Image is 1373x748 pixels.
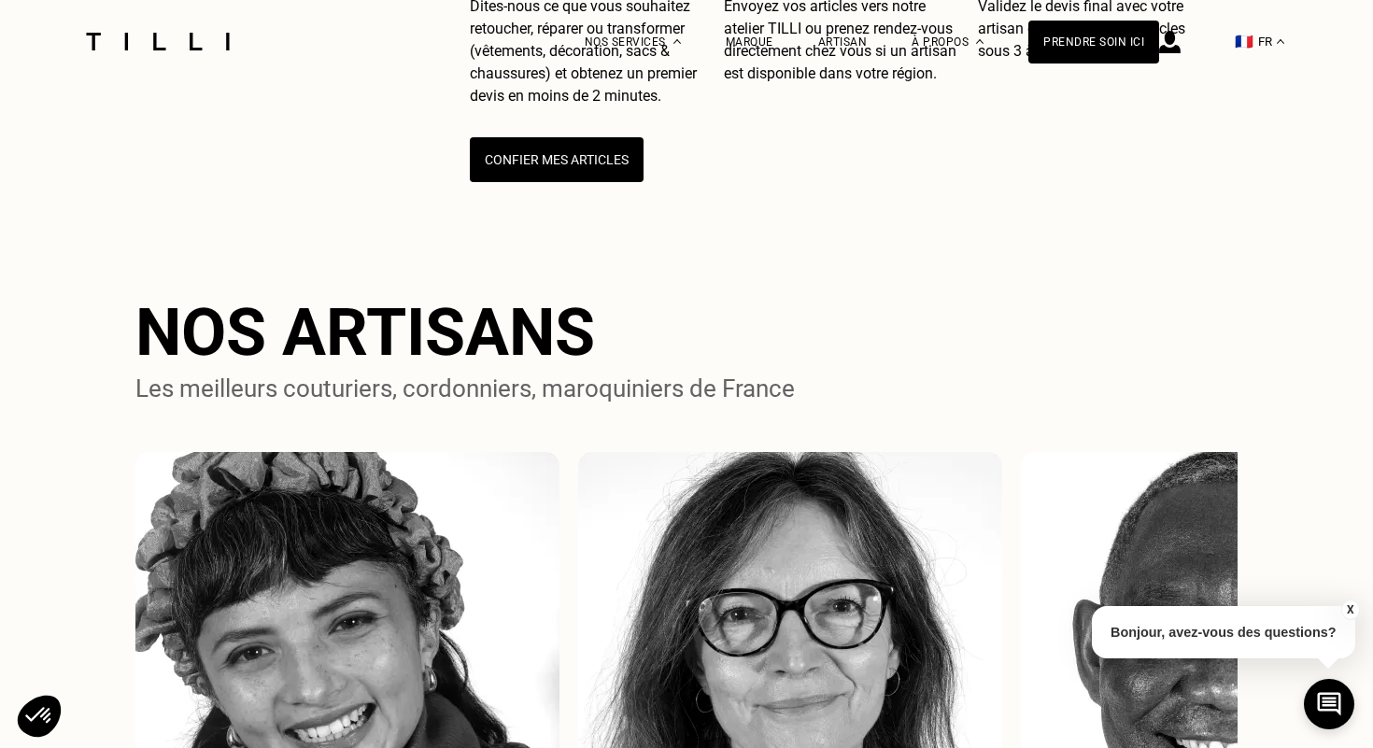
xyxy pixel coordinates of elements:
p: Bonjour, avez-vous des questions? [1092,606,1355,658]
img: Menu déroulant [673,39,681,44]
a: Confier mes articles [470,122,644,182]
img: Logo du service de couturière Tilli [79,33,236,50]
button: Confier mes articles [470,137,644,182]
button: X [1340,600,1359,620]
a: Prendre soin ici [1028,21,1159,64]
p: Les meilleurs couturiers, cordonniers, maroquiniers de France [135,371,795,407]
a: Artisan [818,35,868,49]
a: Marque [726,35,773,49]
h2: Nos artisans [135,294,595,371]
img: Menu déroulant à propos [976,39,984,44]
img: icône connexion [1159,31,1181,53]
img: menu déroulant [1277,39,1284,44]
span: 🇫🇷 [1235,33,1253,50]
